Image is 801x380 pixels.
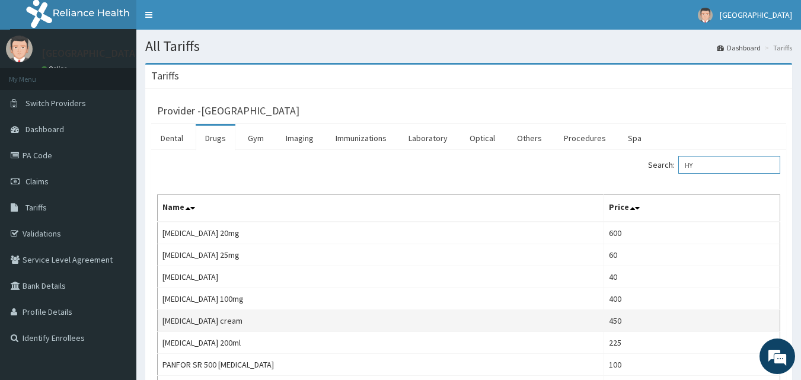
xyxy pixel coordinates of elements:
a: Imaging [276,126,323,151]
span: Dashboard [25,124,64,135]
p: [GEOGRAPHIC_DATA] [42,48,139,59]
a: Gym [238,126,273,151]
span: Tariffs [25,202,47,213]
a: Immunizations [326,126,396,151]
a: Online [42,65,70,73]
td: 450 [604,310,780,332]
img: d_794563401_company_1708531726252_794563401 [22,59,48,89]
td: 600 [604,222,780,244]
a: Others [508,126,551,151]
td: 400 [604,288,780,310]
td: [MEDICAL_DATA] 100mg [158,288,604,310]
td: 40 [604,266,780,288]
td: 60 [604,244,780,266]
span: Switch Providers [25,98,86,108]
input: Search: [678,156,780,174]
h3: Tariffs [151,71,179,81]
a: Laboratory [399,126,457,151]
a: Procedures [554,126,615,151]
td: [MEDICAL_DATA] 25mg [158,244,604,266]
h3: Provider - [GEOGRAPHIC_DATA] [157,106,299,116]
td: PANFOR SR 500 [MEDICAL_DATA] [158,354,604,376]
a: Drugs [196,126,235,151]
img: User Image [6,36,33,62]
label: Search: [648,156,780,174]
div: Chat with us now [62,66,199,82]
a: Dental [151,126,193,151]
td: 225 [604,332,780,354]
span: [GEOGRAPHIC_DATA] [720,9,792,20]
td: [MEDICAL_DATA] 20mg [158,222,604,244]
a: Dashboard [717,43,761,53]
td: [MEDICAL_DATA] [158,266,604,288]
span: Claims [25,176,49,187]
td: [MEDICAL_DATA] cream [158,310,604,332]
h1: All Tariffs [145,39,792,54]
textarea: Type your message and hit 'Enter' [6,254,226,295]
a: Optical [460,126,505,151]
th: Name [158,195,604,222]
div: Minimize live chat window [194,6,223,34]
span: We're online! [69,114,164,234]
th: Price [604,195,780,222]
img: User Image [698,8,713,23]
td: [MEDICAL_DATA] 200ml [158,332,604,354]
li: Tariffs [762,43,792,53]
td: 100 [604,354,780,376]
a: Spa [618,126,651,151]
